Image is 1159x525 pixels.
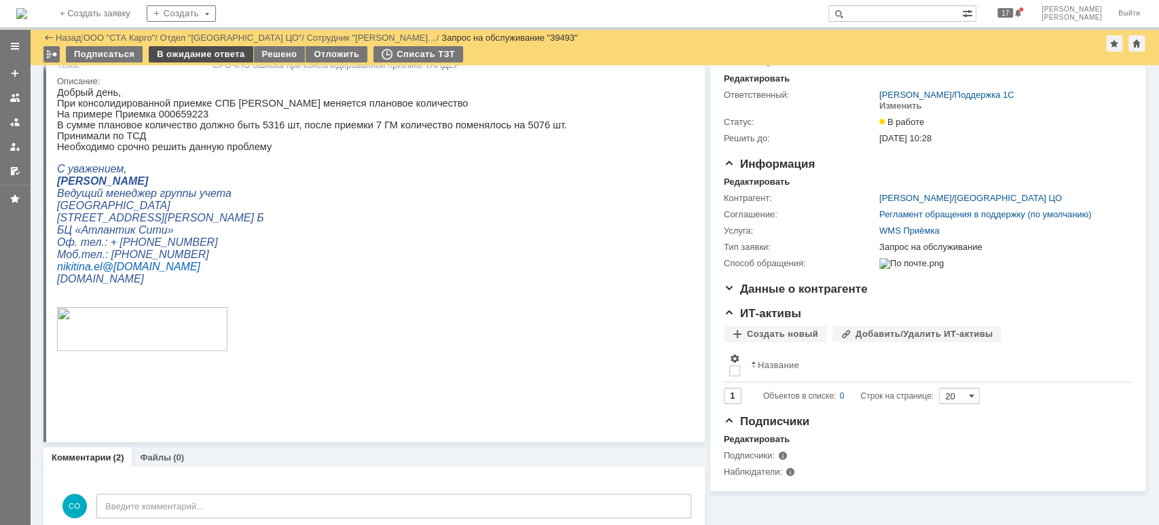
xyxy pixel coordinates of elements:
[37,174,45,185] span: el
[724,177,790,187] div: Редактировать
[84,33,160,43] div: /
[724,467,860,477] div: Наблюдатели:
[34,174,37,185] span: .
[81,32,83,42] div: |
[724,90,877,101] div: Ответственный:
[879,117,924,127] span: В работе
[962,6,976,19] span: Расширенный поиск
[758,360,799,370] div: Название
[763,388,934,404] i: Строк на странице:
[724,225,877,236] div: Услуга:
[724,133,877,144] div: Решить до:
[84,33,155,43] a: ООО "СТА Карго"
[441,33,578,43] div: Запрос на обслуживание "39493"
[879,90,1014,101] div: /
[4,111,26,133] a: Заявки в моей ответственности
[746,348,1121,382] th: Название
[56,33,81,43] a: Назад
[43,46,60,62] div: Работа с массовостью
[840,388,845,404] div: 0
[954,90,1014,100] a: Поддержка 1С
[62,494,87,518] span: СО
[879,193,952,203] a: [PERSON_NAME]
[52,452,111,463] a: Комментарии
[724,158,815,170] span: Информация
[307,33,437,43] a: Сотрудник "[PERSON_NAME]…
[724,415,809,428] span: Подписчики
[763,391,836,401] span: Объектов в списке:
[724,193,877,204] div: Контрагент:
[160,33,302,43] a: Отдел "[GEOGRAPHIC_DATA] ЦО"
[879,101,922,111] div: Изменить
[307,33,442,43] div: /
[4,62,26,84] a: Создать заявку
[724,283,868,295] span: Данные о контрагенте
[1106,35,1122,52] div: Добавить в избранное
[4,136,26,158] a: Мои заявки
[879,209,1092,219] a: Регламент обращения в поддержку (по умолчанию)
[724,450,860,461] div: Подписчики:
[879,258,944,269] img: По почте.png
[57,76,687,87] div: Описание:
[879,90,952,100] a: [PERSON_NAME]
[724,117,877,128] div: Статус:
[724,73,790,84] div: Редактировать
[729,353,740,364] span: Настройки
[724,307,801,320] span: ИТ-активы
[4,160,26,182] a: Мои согласования
[140,452,171,463] a: Файлы
[879,242,1125,253] div: Запрос на обслуживание
[1128,35,1145,52] div: Сделать домашней страницей
[879,225,940,236] a: WMS Приёмка
[113,452,124,463] div: (2)
[45,174,143,185] span: @[DOMAIN_NAME]
[1042,14,1102,22] span: [PERSON_NAME]
[1042,5,1102,14] span: [PERSON_NAME]
[160,33,307,43] div: /
[997,8,1013,18] span: 17
[724,209,877,220] div: Соглашение:
[954,193,1061,203] a: [GEOGRAPHIC_DATA] ЦО
[724,258,877,269] div: Способ обращения:
[147,5,216,22] div: Создать
[879,133,932,143] span: [DATE] 10:28
[724,434,790,445] div: Редактировать
[724,242,877,253] div: Тип заявки:
[16,8,27,19] img: logo
[879,193,1062,204] div: /
[16,8,27,19] a: Перейти на домашнюю страницу
[173,452,184,463] div: (0)
[4,87,26,109] a: Заявки на командах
